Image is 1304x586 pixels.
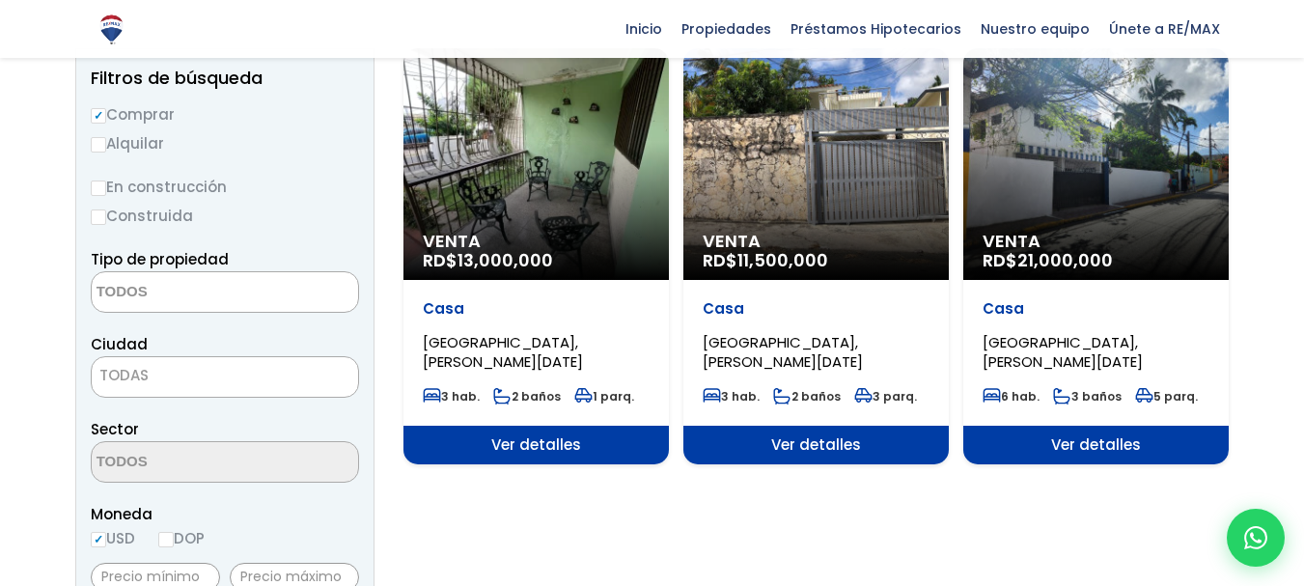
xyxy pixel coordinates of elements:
span: 13,000,000 [458,248,553,272]
span: [GEOGRAPHIC_DATA], [PERSON_NAME][DATE] [423,332,583,372]
a: Venta RD$11,500,000 Casa [GEOGRAPHIC_DATA], [PERSON_NAME][DATE] 3 hab. 2 baños 3 parq. Ver detalles [683,48,949,464]
span: Venta [703,232,929,251]
span: Sector [91,419,139,439]
span: 11,500,000 [737,248,828,272]
span: 6 hab. [983,388,1040,405]
span: Ver detalles [963,426,1229,464]
span: 1 parq. [574,388,634,405]
span: 3 hab. [703,388,760,405]
a: Venta RD$21,000,000 Casa [GEOGRAPHIC_DATA], [PERSON_NAME][DATE] 6 hab. 3 baños 5 parq. Ver detalles [963,48,1229,464]
p: Casa [703,299,929,319]
input: Comprar [91,108,106,124]
p: Casa [983,299,1209,319]
input: DOP [158,532,174,547]
span: RD$ [983,248,1113,272]
label: En construcción [91,175,359,199]
span: Ciudad [91,334,148,354]
span: Préstamos Hipotecarios [781,14,971,43]
span: 2 baños [773,388,841,405]
span: RD$ [423,248,553,272]
span: Ver detalles [403,426,669,464]
textarea: Search [92,442,279,484]
span: [GEOGRAPHIC_DATA], [PERSON_NAME][DATE] [983,332,1143,372]
textarea: Search [92,272,279,314]
span: Ver detalles [683,426,949,464]
span: Moneda [91,502,359,526]
span: 5 parq. [1135,388,1198,405]
span: 3 baños [1053,388,1122,405]
span: TODAS [99,365,149,385]
span: 3 hab. [423,388,480,405]
span: RD$ [703,248,828,272]
span: Inicio [616,14,672,43]
span: 3 parq. [854,388,917,405]
label: Alquilar [91,131,359,155]
span: Nuestro equipo [971,14,1099,43]
span: Propiedades [672,14,781,43]
span: TODAS [91,356,359,398]
span: Venta [983,232,1209,251]
label: Construida [91,204,359,228]
h2: Filtros de búsqueda [91,69,359,88]
label: Comprar [91,102,359,126]
img: Logo de REMAX [95,13,128,46]
a: Venta RD$13,000,000 Casa [GEOGRAPHIC_DATA], [PERSON_NAME][DATE] 3 hab. 2 baños 1 parq. Ver detalles [403,48,669,464]
input: En construcción [91,181,106,196]
span: TODAS [92,362,358,389]
label: USD [91,526,135,550]
span: 2 baños [493,388,561,405]
span: [GEOGRAPHIC_DATA], [PERSON_NAME][DATE] [703,332,863,372]
span: Únete a RE/MAX [1099,14,1230,43]
span: Venta [423,232,650,251]
p: Casa [423,299,650,319]
input: USD [91,532,106,547]
label: DOP [158,526,205,550]
input: Construida [91,209,106,225]
input: Alquilar [91,137,106,153]
span: 21,000,000 [1017,248,1113,272]
span: Tipo de propiedad [91,249,229,269]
